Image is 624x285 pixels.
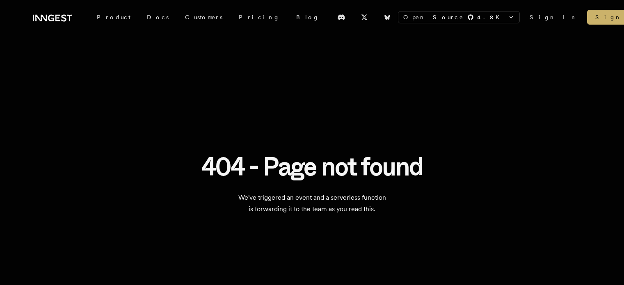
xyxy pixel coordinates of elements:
div: Product [89,10,139,25]
span: 4.8 K [477,13,505,21]
a: Discord [332,11,350,24]
a: Sign In [530,13,577,21]
a: Docs [139,10,177,25]
a: Bluesky [378,11,396,24]
a: Customers [177,10,231,25]
h1: 404 - Page not found [201,153,423,180]
span: Open Source [403,13,464,21]
p: We've triggered an event and a serverless function is forwarding it to the team as you read this. [194,192,430,215]
a: Blog [288,10,327,25]
a: X [355,11,373,24]
a: Pricing [231,10,288,25]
